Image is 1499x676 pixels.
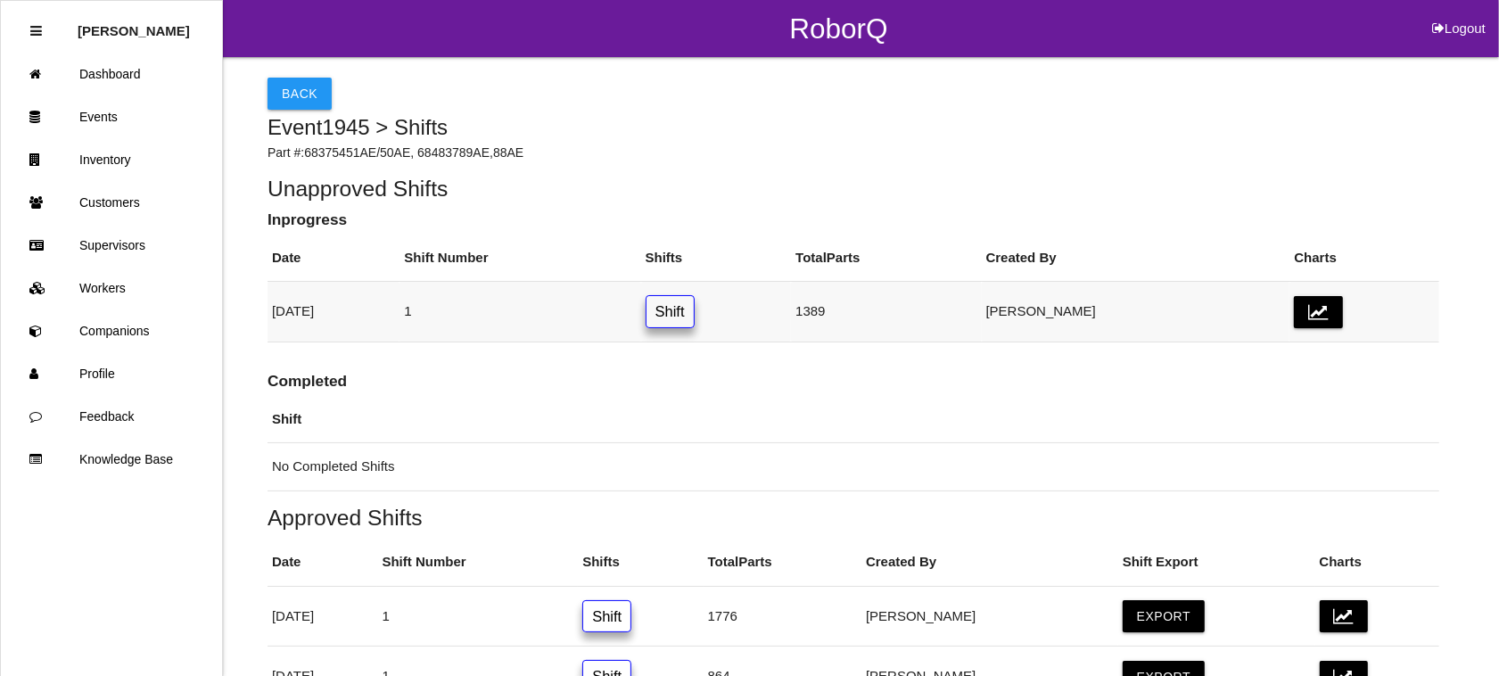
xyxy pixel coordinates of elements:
[268,586,377,647] td: [DATE]
[791,235,981,282] th: Total Parts
[399,235,640,282] th: Shift Number
[268,210,347,228] b: Inprogress
[377,539,578,586] th: Shift Number
[1,438,222,481] a: Knowledge Base
[582,600,631,633] a: Shift
[1,395,222,438] a: Feedback
[399,282,640,342] td: 1
[1289,235,1438,282] th: Charts
[1,267,222,309] a: Workers
[268,372,347,390] b: Completed
[268,443,1439,491] td: No Completed Shifts
[791,282,981,342] td: 1389
[30,10,42,53] div: Close
[1,95,222,138] a: Events
[268,144,1439,162] p: Part #: 68375451AE/50AE, 68483789AE,88AE
[1,309,222,352] a: Companions
[578,539,703,586] th: Shifts
[1,352,222,395] a: Profile
[268,177,1439,201] h5: Unapproved Shifts
[861,586,1118,647] td: [PERSON_NAME]
[268,235,399,282] th: Date
[1,224,222,267] a: Supervisors
[704,586,861,647] td: 1776
[1,138,222,181] a: Inventory
[1118,539,1315,586] th: Shift Export
[268,396,1439,443] th: Shift
[377,586,578,647] td: 1
[704,539,861,586] th: Total Parts
[78,10,190,38] p: Rosie Blandino
[268,116,1439,139] h4: Event 1945 > Shifts
[268,506,1439,530] h5: Approved Shifts
[1315,539,1439,586] th: Charts
[982,235,1290,282] th: Created By
[861,539,1118,586] th: Created By
[268,282,399,342] td: [DATE]
[641,235,792,282] th: Shifts
[646,295,695,328] a: Shift
[982,282,1290,342] td: [PERSON_NAME]
[1123,600,1205,632] button: Export
[268,539,377,586] th: Date
[1,181,222,224] a: Customers
[268,78,332,110] button: Back
[1,53,222,95] a: Dashboard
